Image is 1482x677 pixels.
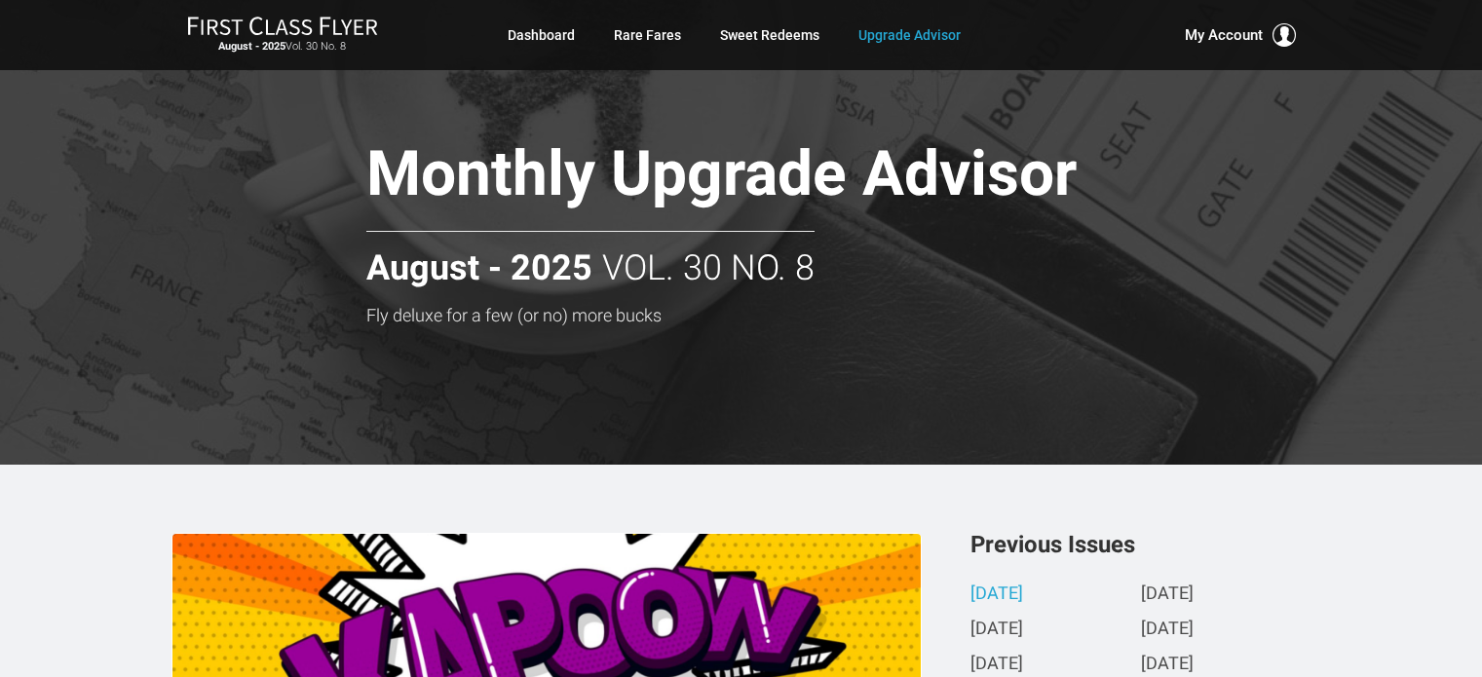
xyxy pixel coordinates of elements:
[366,306,1214,325] h3: Fly deluxe for a few (or no) more bucks
[614,18,681,53] a: Rare Fares
[366,231,815,288] h2: Vol. 30 No. 8
[187,40,378,54] small: Vol. 30 No. 8
[1185,23,1296,47] button: My Account
[970,533,1311,556] h3: Previous Issues
[187,16,378,36] img: First Class Flyer
[187,16,378,55] a: First Class FlyerAugust - 2025Vol. 30 No. 8
[858,18,961,53] a: Upgrade Advisor
[1185,23,1263,47] span: My Account
[1141,655,1194,675] a: [DATE]
[970,584,1023,605] a: [DATE]
[366,249,592,288] strong: August - 2025
[366,140,1214,215] h1: Monthly Upgrade Advisor
[970,655,1023,675] a: [DATE]
[720,18,819,53] a: Sweet Redeems
[508,18,575,53] a: Dashboard
[1141,584,1194,605] a: [DATE]
[218,40,285,53] strong: August - 2025
[970,620,1023,640] a: [DATE]
[1141,620,1194,640] a: [DATE]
